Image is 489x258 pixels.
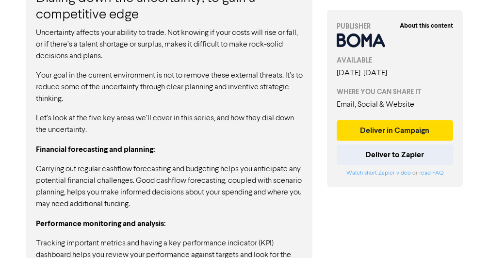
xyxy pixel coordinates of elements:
[400,22,453,30] strong: About this content
[337,145,453,165] button: Deliver to Zapier
[36,163,303,210] p: Carrying out regular cashflow forecasting and budgeting helps you anticipate any potential financ...
[337,120,453,141] button: Deliver in Campaign
[337,21,453,32] div: PUBLISHER
[36,145,155,154] strong: Financial forecasting and planning:
[337,87,453,97] div: WHERE YOU CAN SHARE IT
[440,211,489,258] iframe: Chat Widget
[337,67,453,79] div: [DATE] - [DATE]
[36,27,303,62] p: Uncertainty affects your ability to trade. Not knowing if your costs will rise or fall, or if the...
[419,170,443,176] a: read FAQ
[346,170,411,176] a: Watch short Zapier video
[36,219,166,228] strong: Performance monitoring and analysis:
[337,99,453,111] div: Email, Social & Website
[36,113,303,136] p: Let’s look at the five key areas we’ll cover in this series, and how they dial down the uncertainty.
[337,55,453,65] div: AVAILABLE
[337,169,453,177] div: or
[36,70,303,105] p: Your goal in the current environment is not to remove these external threats. It’s to reduce some...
